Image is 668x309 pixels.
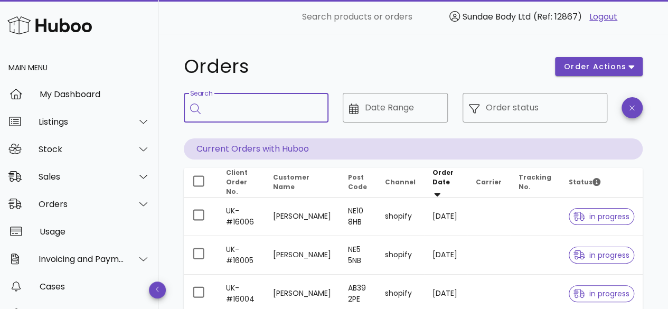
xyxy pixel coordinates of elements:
[39,117,125,127] div: Listings
[463,11,531,23] span: Sundae Body Ltd
[40,89,150,99] div: My Dashboard
[265,198,340,236] td: [PERSON_NAME]
[377,236,424,275] td: shopify
[39,199,125,209] div: Orders
[519,173,551,191] span: Tracking No.
[385,177,416,186] span: Channel
[39,172,125,182] div: Sales
[560,168,643,198] th: Status
[348,173,367,191] span: Post Code
[377,168,424,198] th: Channel
[340,198,377,236] td: NE10 8HB
[432,168,454,186] span: Order Date
[218,168,265,198] th: Client Order No.
[510,168,560,198] th: Tracking No.
[467,168,510,198] th: Carrier
[573,251,629,259] span: in progress
[573,290,629,297] span: in progress
[555,57,643,76] button: order actions
[190,90,212,98] label: Search
[589,11,617,23] a: Logout
[40,227,150,237] div: Usage
[573,213,629,220] span: in progress
[184,138,643,160] p: Current Orders with Huboo
[424,236,467,275] td: [DATE]
[533,11,582,23] span: (Ref: 12867)
[265,168,340,198] th: Customer Name
[39,254,125,264] div: Invoicing and Payments
[218,236,265,275] td: UK-#16005
[40,282,150,292] div: Cases
[424,198,467,236] td: [DATE]
[563,61,627,72] span: order actions
[184,57,542,76] h1: Orders
[226,168,248,196] span: Client Order No.
[424,168,467,198] th: Order Date: Sorted descending. Activate to remove sorting.
[265,236,340,275] td: [PERSON_NAME]
[340,236,377,275] td: NE5 5NB
[340,168,377,198] th: Post Code
[273,173,309,191] span: Customer Name
[569,177,600,186] span: Status
[476,177,502,186] span: Carrier
[218,198,265,236] td: UK-#16006
[7,14,92,36] img: Huboo Logo
[377,198,424,236] td: shopify
[39,144,125,154] div: Stock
